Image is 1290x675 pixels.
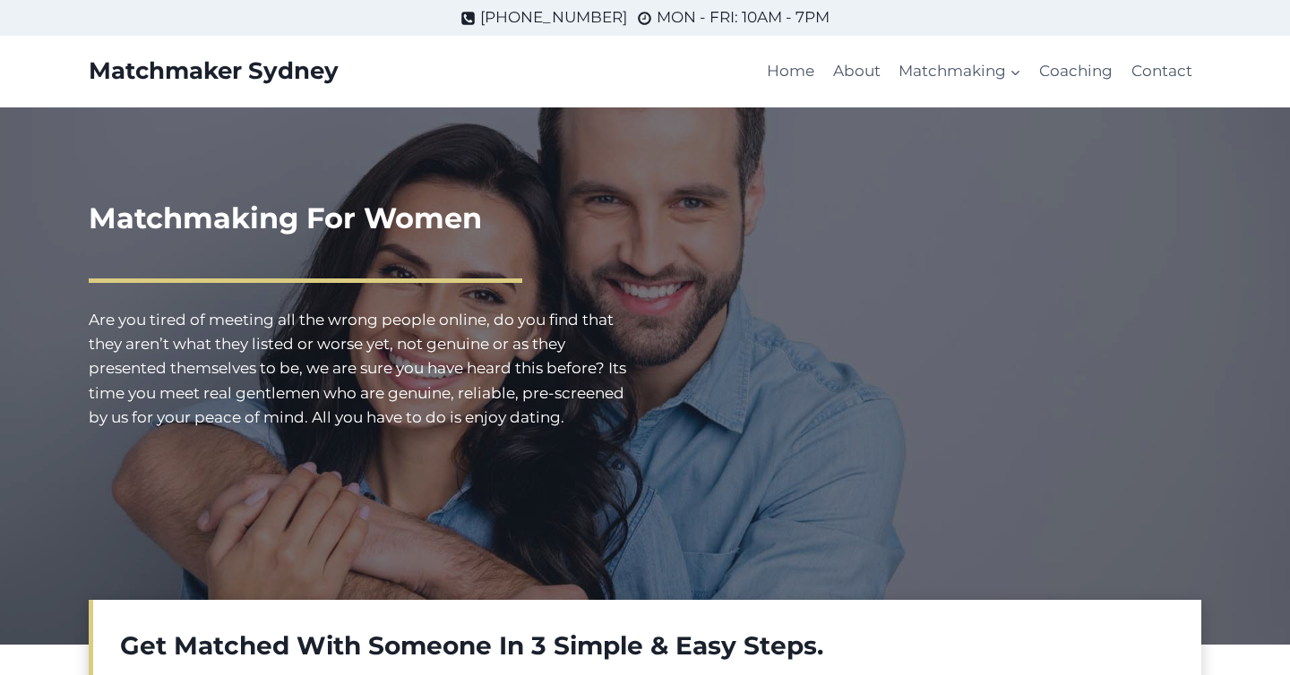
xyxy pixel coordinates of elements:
p: Are you tired of meeting all the wrong people online, do you find that they aren’t what they list... [89,308,631,430]
a: [PHONE_NUMBER] [460,5,627,30]
span: [PHONE_NUMBER] [480,5,627,30]
nav: Primary Navigation [758,50,1201,93]
h1: Matchmaking For Women [89,197,631,240]
a: Home [758,50,823,93]
span: Matchmaking [899,59,1021,83]
a: Contact [1122,50,1201,93]
h2: Get Matched With Someone In 3 Simple & Easy Steps.​ [120,627,1174,664]
a: Matchmaking [890,50,1030,93]
span: MON - FRI: 10AM - 7PM [657,5,830,30]
a: Coaching [1030,50,1122,93]
a: About [824,50,890,93]
a: Matchmaker Sydney [89,57,339,85]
